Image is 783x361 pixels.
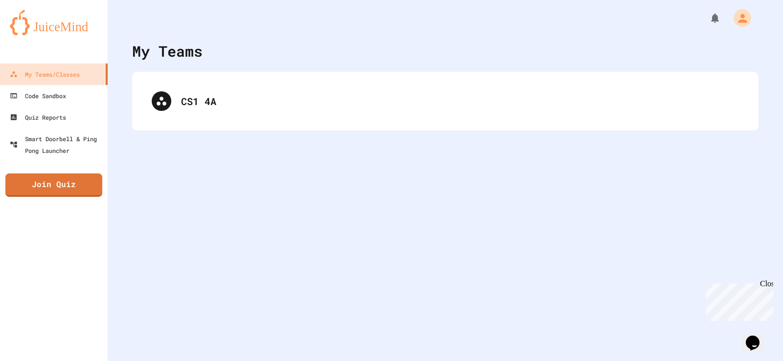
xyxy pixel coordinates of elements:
div: Quiz Reports [10,111,66,123]
div: CS1 4A [142,82,749,121]
a: Join Quiz [5,173,102,197]
div: My Account [723,7,754,29]
div: Smart Doorbell & Ping Pong Launcher [10,133,104,156]
iframe: chat widget [742,322,773,351]
div: Code Sandbox [10,90,66,102]
div: My Notifications [691,10,723,26]
div: Chat with us now!Close [4,4,68,62]
div: My Teams [132,40,203,62]
iframe: chat widget [702,279,773,321]
img: logo-orange.svg [10,10,98,35]
div: My Teams/Classes [10,68,80,80]
div: CS1 4A [181,94,739,108]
